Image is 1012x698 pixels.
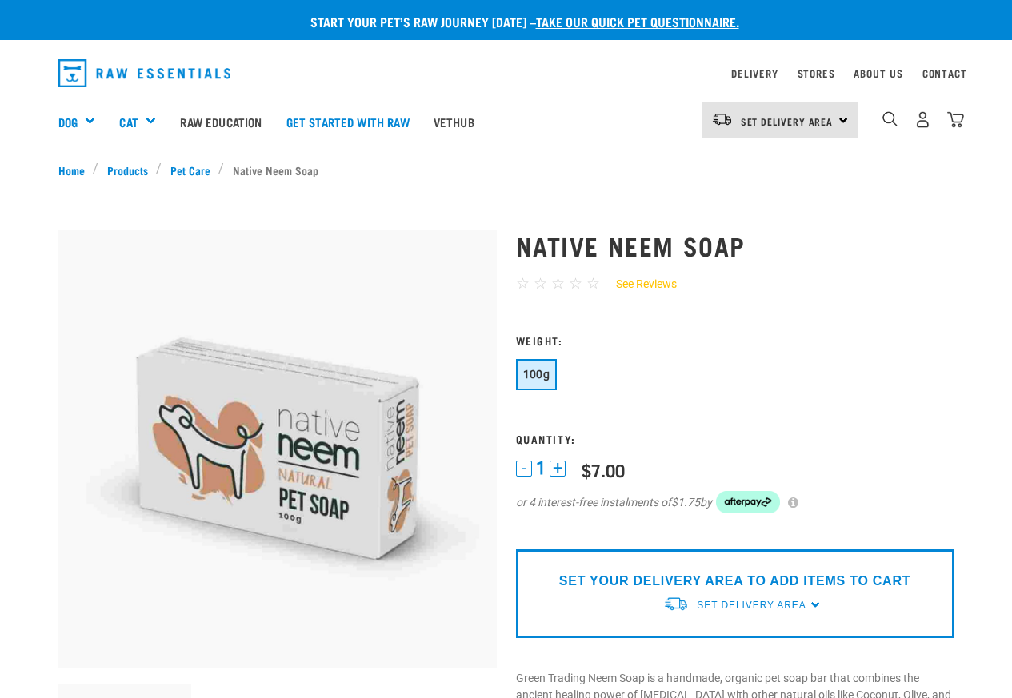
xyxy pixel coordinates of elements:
[600,276,677,293] a: See Reviews
[551,274,565,293] span: ☆
[731,70,778,76] a: Delivery
[274,90,422,154] a: Get started with Raw
[697,600,806,611] span: Set Delivery Area
[516,359,558,390] button: 100g
[854,70,902,76] a: About Us
[569,274,582,293] span: ☆
[536,18,739,25] a: take our quick pet questionnaire.
[58,162,954,178] nav: breadcrumbs
[98,162,156,178] a: Products
[582,460,625,480] div: $7.00
[516,274,530,293] span: ☆
[46,53,967,94] nav: dropdown navigation
[922,70,967,76] a: Contact
[58,162,94,178] a: Home
[947,111,964,128] img: home-icon@2x.png
[516,231,954,260] h1: Native Neem Soap
[536,460,546,477] span: 1
[798,70,835,76] a: Stores
[422,90,486,154] a: Vethub
[168,90,274,154] a: Raw Education
[741,118,834,124] span: Set Delivery Area
[586,274,600,293] span: ☆
[516,433,954,445] h3: Quantity:
[162,162,218,178] a: Pet Care
[534,274,547,293] span: ☆
[516,461,532,477] button: -
[550,461,566,477] button: +
[711,112,733,126] img: van-moving.png
[716,491,780,513] img: Afterpay
[58,230,497,668] img: Organic neem pet soap bar 100g green trading
[882,111,898,126] img: home-icon-1@2x.png
[516,491,954,513] div: or 4 interest-free instalments of by
[58,59,231,87] img: Raw Essentials Logo
[523,368,550,381] span: 100g
[58,113,78,131] a: Dog
[914,111,931,128] img: user.png
[671,494,700,511] span: $1.75
[559,572,910,591] p: SET YOUR DELIVERY AREA TO ADD ITEMS TO CART
[516,334,954,346] h3: Weight:
[119,113,138,131] a: Cat
[663,596,689,612] img: van-moving.png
